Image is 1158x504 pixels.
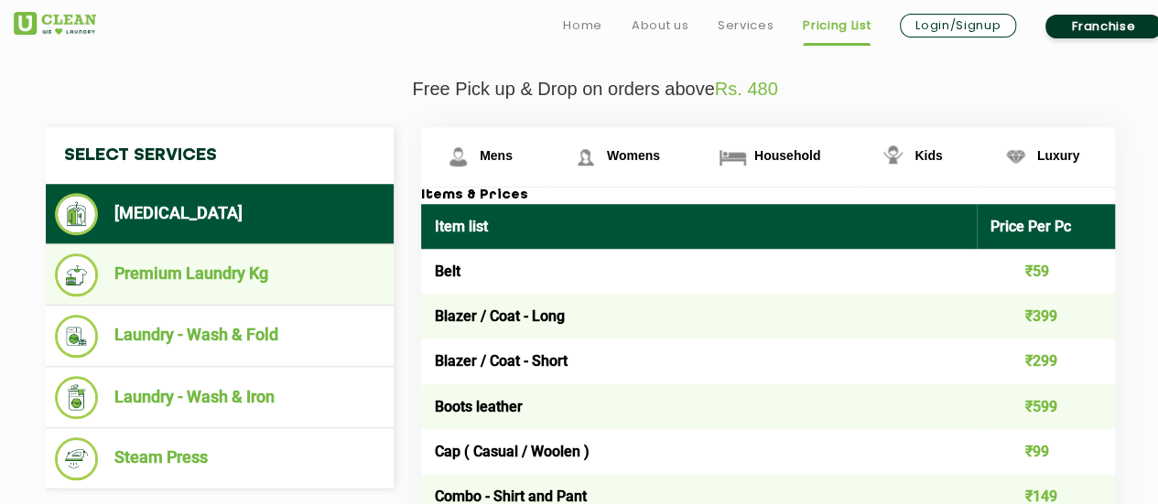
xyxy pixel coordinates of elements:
span: Luxury [1037,148,1080,163]
img: Steam Press [55,437,98,480]
img: Kids [877,141,909,173]
td: Blazer / Coat - Short [421,338,977,383]
li: Laundry - Wash & Iron [55,376,384,419]
img: Household [717,141,749,173]
img: Premium Laundry Kg [55,253,98,296]
a: About us [632,15,688,37]
a: Services [718,15,774,37]
td: ₹99 [977,429,1116,474]
li: Steam Press [55,437,384,480]
img: Luxury [1000,141,1032,173]
td: ₹59 [977,249,1116,294]
a: Home [563,15,602,37]
td: ₹299 [977,338,1116,383]
img: Womens [569,141,601,173]
li: [MEDICAL_DATA] [55,193,384,235]
th: Item list [421,204,977,249]
td: ₹599 [977,384,1116,429]
span: Rs. 480 [715,79,778,99]
span: Household [754,148,820,163]
img: Laundry - Wash & Iron [55,376,98,419]
th: Price Per Pc [977,204,1116,249]
li: Laundry - Wash & Fold [55,315,384,358]
td: ₹399 [977,294,1116,338]
a: Login/Signup [900,14,1016,38]
h4: Select Services [46,127,394,184]
img: Laundry - Wash & Fold [55,315,98,358]
img: Dry Cleaning [55,193,98,235]
span: Kids [914,148,942,163]
td: Belt [421,249,977,294]
td: Boots leather [421,384,977,429]
a: Pricing List [803,15,871,37]
span: Mens [480,148,513,163]
img: UClean Laundry and Dry Cleaning [14,12,96,35]
td: Cap ( Casual / Woolen ) [421,429,977,474]
span: Womens [607,148,660,163]
td: Blazer / Coat - Long [421,294,977,338]
img: Mens [442,141,474,173]
h3: Items & Prices [421,188,1115,204]
li: Premium Laundry Kg [55,253,384,296]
